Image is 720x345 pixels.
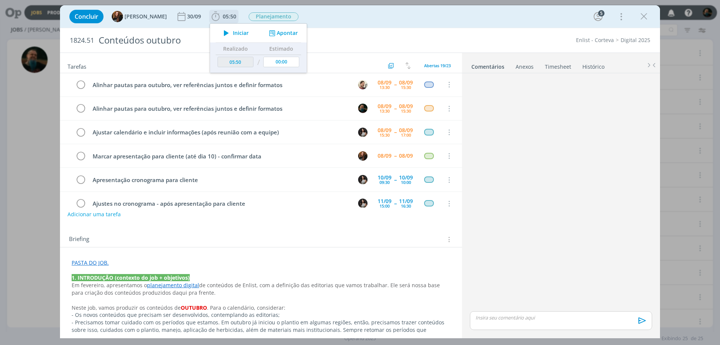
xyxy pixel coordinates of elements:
span: Briefing [69,235,89,244]
span: -- [394,130,396,135]
button: T[PERSON_NAME] [112,11,167,22]
span: de conteúdos de Enlist, com a definição das editorias que vamos trabalhar. Ele será nossa base pa... [72,282,441,296]
a: Enlist - Corteva [576,36,614,44]
span: -- [394,106,396,111]
div: 08/09 [378,80,391,85]
span: 1824.51 [70,36,94,45]
button: C [357,127,368,138]
span: -- [394,153,396,158]
span: -- [394,82,396,87]
a: Digital 2025 [621,36,650,44]
div: 15:30 [401,109,411,113]
button: C [357,198,368,209]
div: 15:00 [379,204,390,208]
button: Planejamento [248,12,299,21]
button: 05:50 [210,11,238,23]
a: planejamento digital [147,282,199,289]
th: Estimado [261,43,301,55]
div: Anexos [516,63,534,71]
a: PASTA DO JOB. [72,259,109,266]
div: Ajustar calendário e incluir informações (após reunião com a equipe) [89,128,351,137]
button: 5 [592,11,604,23]
img: arrow-down-up.svg [405,62,411,69]
div: 5 [598,10,604,17]
div: Apresentação cronograma para cliente [89,175,351,185]
p: - Os novos conteúdos que precisam ser desenvolvidos, contemplando as editorias; [72,311,450,319]
strong: 1. INTRODUÇÃO (contexto do job + objetivos) [72,274,190,281]
img: T [358,151,367,161]
th: Realizado [216,43,255,55]
div: 13:30 [379,109,390,113]
span: -- [394,177,396,182]
button: G [357,79,368,90]
div: 10/09 [399,175,413,180]
div: 08/09 [378,104,391,109]
span: . Para o calendário, considerar: [207,304,285,311]
div: 08/09 [399,104,413,109]
button: M [357,103,368,114]
img: C [358,199,367,208]
div: 08/09 [399,80,413,85]
a: Histórico [582,60,605,71]
img: G [358,80,367,89]
strong: OUTUBRO [181,304,207,311]
a: Timesheet [544,60,571,71]
button: Concluir [69,10,103,23]
div: 10/09 [378,175,391,180]
span: Tarefas [67,61,86,70]
div: 08/09 [378,128,391,133]
div: 15:30 [379,133,390,137]
img: M [358,104,367,113]
span: Abertas 19/23 [424,63,451,68]
img: C [358,175,367,184]
span: Em fevereiro, apresentamos o [72,282,147,289]
div: 16:30 [401,204,411,208]
a: Comentários [471,60,505,71]
div: 09:30 [379,180,390,184]
div: 08/09 [378,153,391,158]
div: Conteúdos outubro [96,31,405,50]
span: Iniciar [233,30,249,36]
span: [PERSON_NAME] [124,14,167,19]
div: 13:30 [379,85,390,89]
div: 11/09 [378,199,391,204]
div: Marcar apresentação para cliente (até dia 10) - confirmar data [89,152,351,161]
button: Apontar [267,29,298,37]
div: 08/09 [399,128,413,133]
div: 10:00 [401,180,411,184]
div: dialog [60,5,660,338]
img: C [358,128,367,137]
span: -- [394,201,396,206]
span: 05:50 [223,13,236,20]
div: 11/09 [399,199,413,204]
span: Planejamento [249,12,298,21]
button: Adicionar uma tarefa [67,208,121,221]
button: T [357,150,368,161]
span: Concluir [75,14,98,20]
div: 17:00 [401,133,411,137]
div: Alinhar pautas para outubro, ver referências juntos e definir formatos [89,104,351,113]
button: C [357,174,368,185]
div: 08/09 [399,153,413,158]
img: T [112,11,123,22]
td: / [255,55,262,70]
span: Neste job, vamos produzir os conteúdos de [72,304,181,311]
div: Alinhar pautas para outubro, ver referências juntos e definir formatos [89,80,351,90]
div: 30/09 [187,14,202,19]
ul: 05:50 [210,23,307,73]
div: Ajustes no cronograma - após apresentação para cliente [89,199,351,208]
div: 15:30 [401,85,411,89]
button: Iniciar [219,28,249,38]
